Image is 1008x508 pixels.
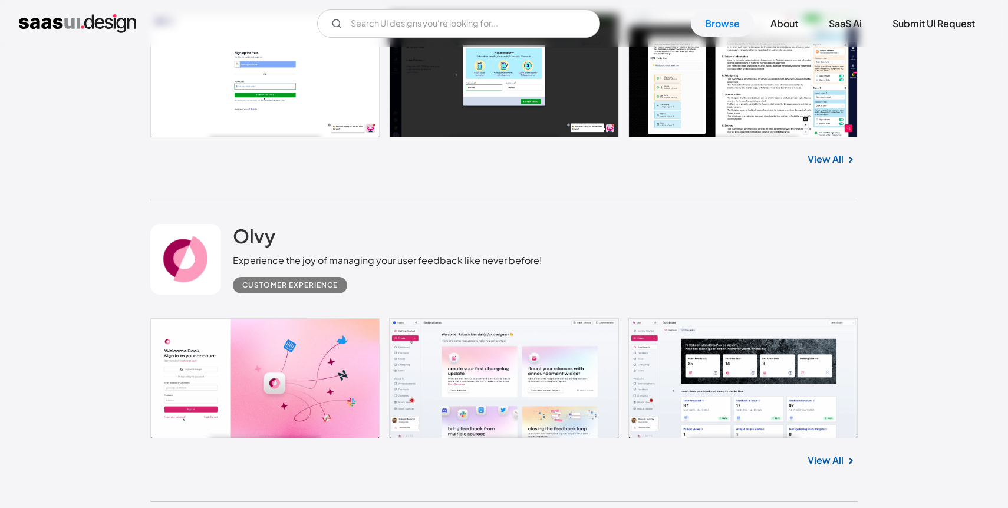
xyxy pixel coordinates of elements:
div: Experience the joy of managing your user feedback like never before! [233,253,542,268]
a: Submit UI Request [878,11,989,37]
a: About [756,11,812,37]
a: Olvy [233,224,275,253]
div: Customer Experience [242,278,338,292]
a: home [19,14,136,33]
a: View All [808,152,844,166]
a: View All [808,453,844,467]
form: Email Form [317,9,600,38]
a: Browse [691,11,754,37]
input: Search UI designs you're looking for... [317,9,600,38]
a: SaaS Ai [815,11,876,37]
h2: Olvy [233,224,275,248]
